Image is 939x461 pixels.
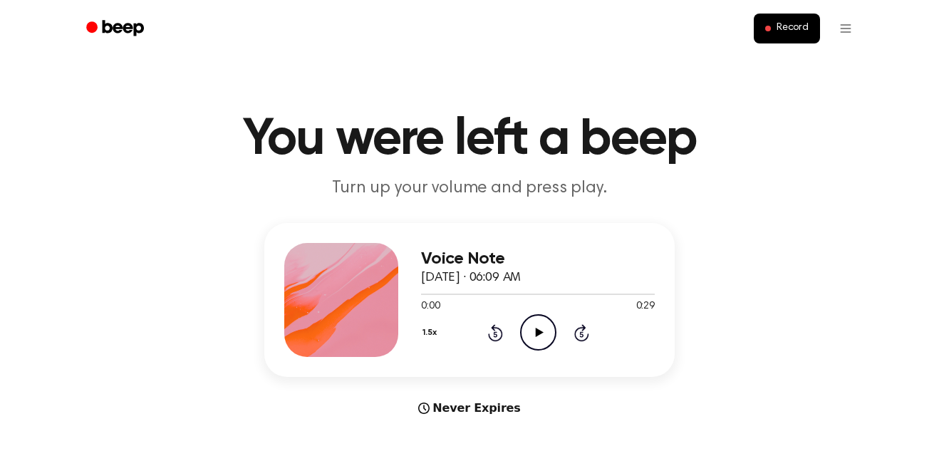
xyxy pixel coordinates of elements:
[76,15,157,43] a: Beep
[777,22,809,35] span: Record
[421,271,521,284] span: [DATE] · 06:09 AM
[105,114,834,165] h1: You were left a beep
[754,14,820,43] button: Record
[421,321,442,345] button: 1.5x
[196,177,743,200] p: Turn up your volume and press play.
[264,400,675,417] div: Never Expires
[636,299,655,314] span: 0:29
[421,249,655,269] h3: Voice Note
[421,299,440,314] span: 0:00
[829,11,863,46] button: Open menu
